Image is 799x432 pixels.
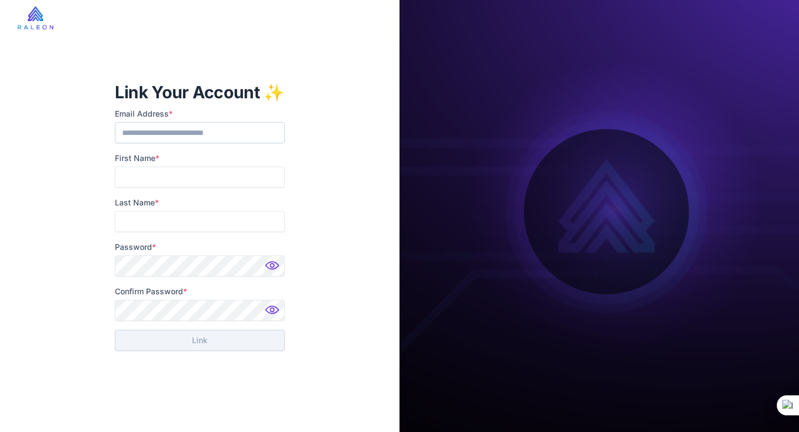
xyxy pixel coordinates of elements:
img: Password hidden [262,258,285,280]
label: Last Name [115,197,285,209]
label: Email Address [115,108,285,120]
img: raleon-logo-whitebg.9aac0268.jpg [18,6,53,29]
label: Password [115,241,285,253]
label: First Name [115,152,285,164]
img: Password hidden [262,302,285,324]
button: Link [115,330,285,351]
label: Confirm Password [115,285,285,298]
h1: Link Your Account ✨ [115,81,285,103]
